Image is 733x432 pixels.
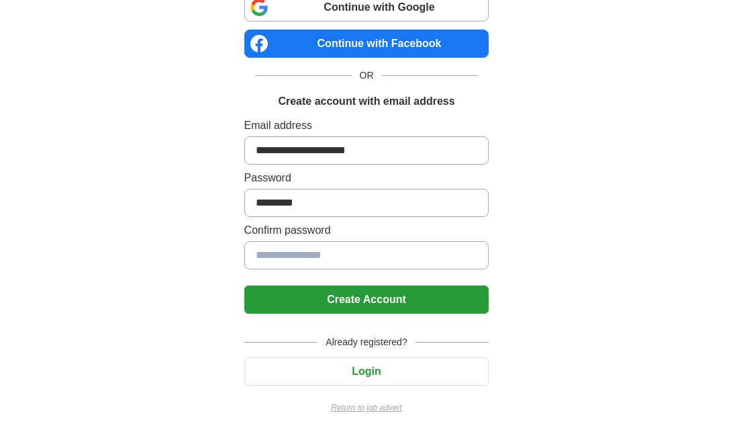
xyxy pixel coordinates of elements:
[244,118,489,134] label: Email address
[244,365,489,377] a: Login
[244,222,489,239] label: Confirm password
[244,402,489,414] a: Return to job advert
[352,69,382,83] span: OR
[317,335,415,349] span: Already registered?
[244,286,489,314] button: Create Account
[278,93,454,110] h1: Create account with email address
[244,170,489,186] label: Password
[244,357,489,386] button: Login
[244,30,489,58] a: Continue with Facebook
